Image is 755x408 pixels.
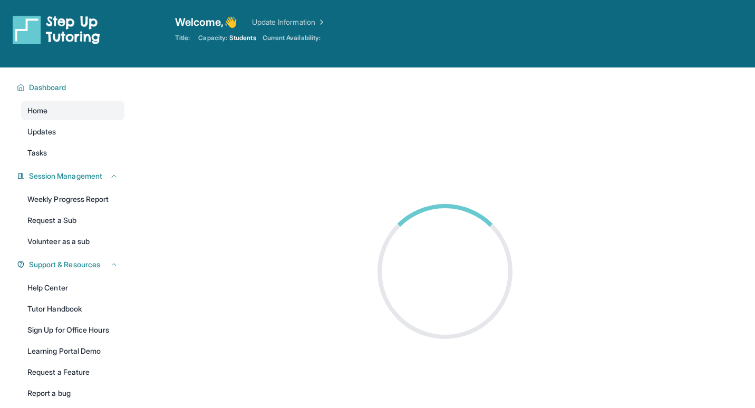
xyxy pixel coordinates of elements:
[29,171,102,181] span: Session Management
[21,342,124,361] a: Learning Portal Demo
[175,15,237,30] span: Welcome, 👋
[29,259,100,270] span: Support & Resources
[27,148,47,158] span: Tasks
[25,171,118,181] button: Session Management
[198,34,227,42] span: Capacity:
[21,384,124,403] a: Report a bug
[175,34,190,42] span: Title:
[21,101,124,120] a: Home
[263,34,321,42] span: Current Availability:
[21,363,124,382] a: Request a Feature
[21,143,124,162] a: Tasks
[27,105,47,116] span: Home
[21,278,124,297] a: Help Center
[21,299,124,318] a: Tutor Handbook
[252,17,326,27] a: Update Information
[25,82,118,93] button: Dashboard
[21,320,124,339] a: Sign Up for Office Hours
[315,17,326,27] img: Chevron Right
[229,34,256,42] span: Students
[25,259,118,270] button: Support & Resources
[21,232,124,251] a: Volunteer as a sub
[27,127,56,137] span: Updates
[29,82,66,93] span: Dashboard
[13,15,100,44] img: logo
[21,211,124,230] a: Request a Sub
[21,122,124,141] a: Updates
[21,190,124,209] a: Weekly Progress Report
